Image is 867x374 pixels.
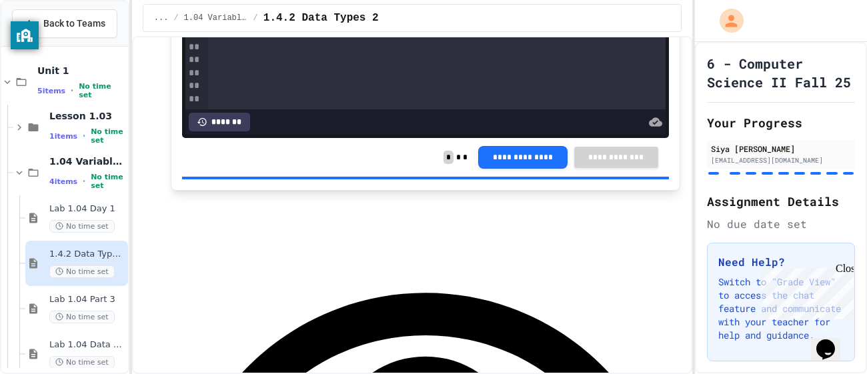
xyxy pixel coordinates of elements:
[173,13,178,23] span: /
[184,13,248,23] span: 1.04 Variables and User Input
[707,216,855,232] div: No due date set
[49,339,125,351] span: Lab 1.04 Data Types Part 4
[711,143,851,155] div: Siya [PERSON_NAME]
[49,155,125,167] span: 1.04 Variables and User Input
[49,294,125,305] span: Lab 1.04 Part 3
[154,13,169,23] span: ...
[11,21,39,49] button: privacy banner
[49,110,125,122] span: Lesson 1.03
[5,5,92,85] div: Chat with us now!Close
[707,113,855,132] h2: Your Progress
[706,5,747,36] div: My Account
[718,275,844,342] p: Switch to "Grade View" to access the chat feature and communicate with your teacher for help and ...
[49,311,115,323] span: No time set
[711,155,851,165] div: [EMAIL_ADDRESS][DOMAIN_NAME]
[756,263,854,319] iframe: chat widget
[83,131,85,141] span: •
[83,176,85,187] span: •
[49,177,77,186] span: 4 items
[79,82,125,99] span: No time set
[91,127,125,145] span: No time set
[49,132,77,141] span: 1 items
[811,321,854,361] iframe: chat widget
[707,54,855,91] h1: 6 - Computer Science II Fall 25
[37,65,125,77] span: Unit 1
[49,220,115,233] span: No time set
[49,249,125,260] span: 1.4.2 Data Types 2
[263,10,379,26] span: 1.4.2 Data Types 2
[707,192,855,211] h2: Assignment Details
[91,173,125,190] span: No time set
[253,13,258,23] span: /
[49,356,115,369] span: No time set
[49,265,115,278] span: No time set
[37,87,65,95] span: 5 items
[43,17,105,31] span: Back to Teams
[718,254,844,270] h3: Need Help?
[12,9,117,38] button: Back to Teams
[49,203,125,215] span: Lab 1.04 Day 1
[71,85,73,96] span: •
